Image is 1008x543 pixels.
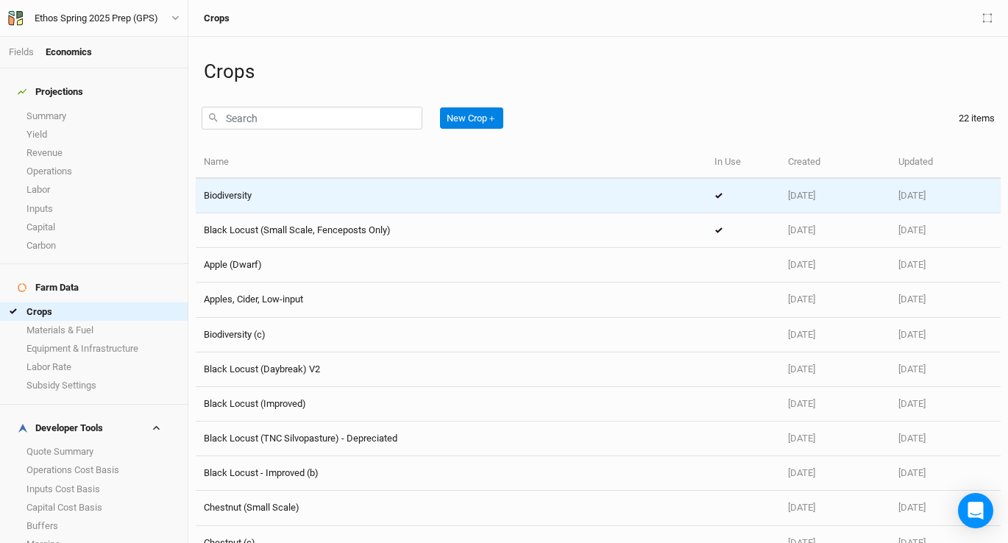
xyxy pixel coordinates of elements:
[788,190,815,201] span: Feb 28, 2025 11:01 AM
[898,502,926,513] span: Feb 28, 2025 11:17 AM
[898,467,926,478] span: Feb 28, 2025 11:01 AM
[204,467,319,478] span: Black Locust - Improved (b)
[204,329,266,340] span: Biodiversity (c)
[958,493,993,528] div: Open Intercom Messenger
[204,190,252,201] span: Biodiversity
[898,259,926,270] span: Feb 28, 2025 11:01 AM
[898,294,926,305] span: Feb 28, 2025 11:01 AM
[959,112,995,125] div: 22 items
[788,433,815,444] span: Feb 28, 2025 11:01 AM
[898,329,926,340] span: Feb 28, 2025 11:01 AM
[788,502,815,513] span: Feb 28, 2025 11:01 AM
[7,10,180,26] button: Ethos Spring 2025 Prep (GPS)
[706,147,780,179] th: In Use
[440,107,503,129] button: New Crop＋
[788,224,815,235] span: Feb 28, 2025 11:01 AM
[890,147,1001,179] th: Updated
[204,60,993,83] h1: Crops
[788,467,815,478] span: Feb 28, 2025 11:01 AM
[780,147,890,179] th: Created
[898,433,926,444] span: Feb 28, 2025 11:01 AM
[196,147,706,179] th: Name
[898,224,926,235] span: Jul 1, 2025 10:14 AM
[46,46,92,59] div: Economics
[204,13,230,24] h3: Crops
[788,329,815,340] span: Feb 28, 2025 11:01 AM
[898,398,926,409] span: Feb 28, 2025 11:01 AM
[35,11,158,26] div: Ethos Spring 2025 Prep (GPS)
[18,422,103,434] div: Developer Tools
[204,398,306,409] span: Black Locust (Improved)
[898,363,926,375] span: Feb 28, 2025 11:01 AM
[788,259,815,270] span: Feb 28, 2025 11:01 AM
[204,294,303,305] span: Apples, Cider, Low-input
[204,502,299,513] span: Chestnut (Small Scale)
[788,398,815,409] span: Feb 28, 2025 11:01 AM
[204,224,391,235] span: Black Locust (Small Scale, Fenceposts Only)
[898,190,926,201] span: Feb 28, 2025 11:01 AM
[18,86,83,98] div: Projections
[788,363,815,375] span: Feb 28, 2025 11:01 AM
[788,294,815,305] span: Feb 28, 2025 11:01 AM
[9,414,179,443] h4: Developer Tools
[204,433,397,444] span: Black Locust (TNC Silvopasture) - Depreciated
[202,107,422,129] input: Search
[204,363,320,375] span: Black Locust (Daybreak) V2
[18,282,79,294] div: Farm Data
[204,259,262,270] span: Apple (Dwarf)
[9,46,34,57] a: Fields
